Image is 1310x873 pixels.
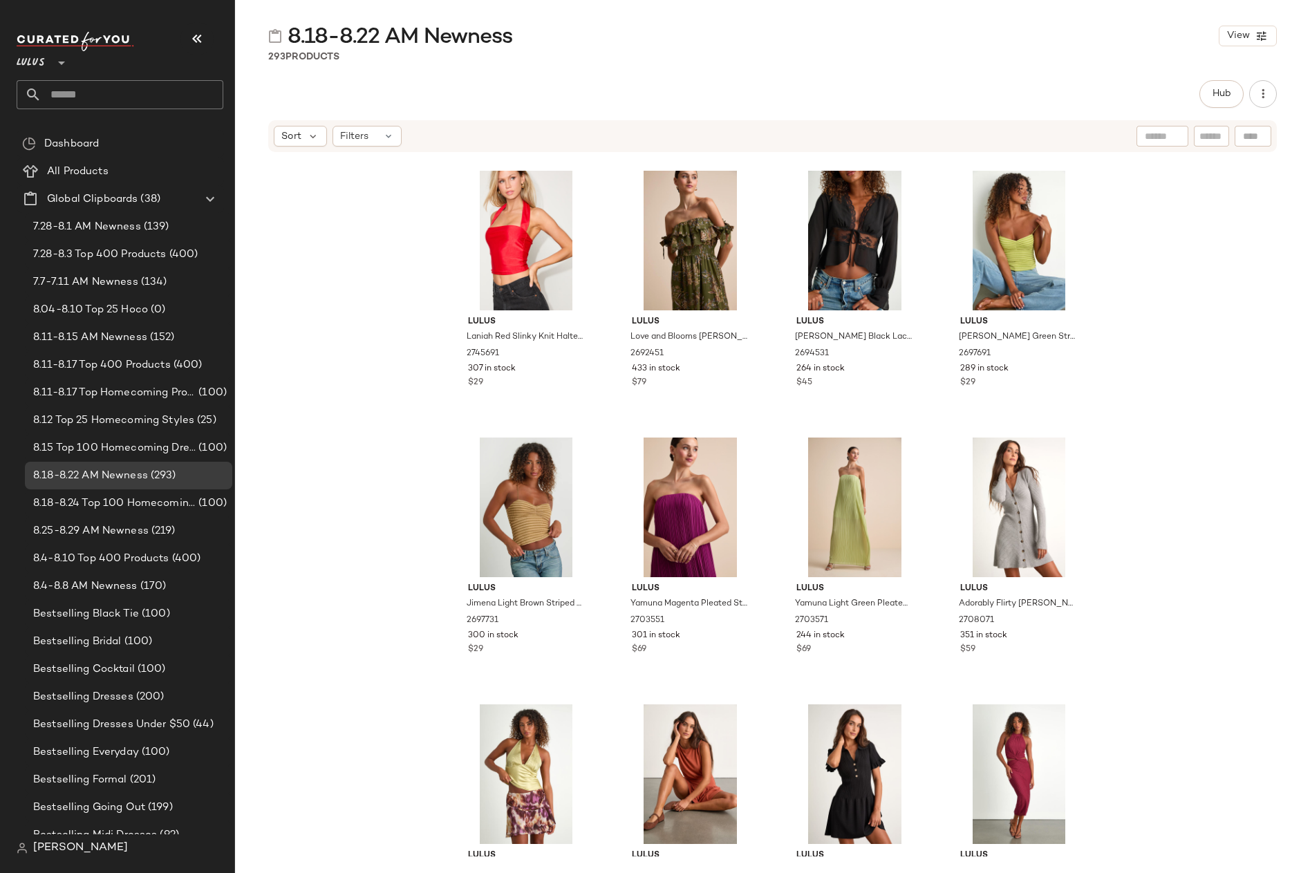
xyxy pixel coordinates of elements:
span: 8.4-8.8 AM Newness [33,579,138,594]
span: Global Clipboards [47,191,138,207]
img: 2710451_01_hero_2025-08-15.jpg [621,704,760,844]
img: 2703571_01_hero_2025-08-15.jpg [785,438,924,577]
span: 2708071 [959,614,994,627]
span: 2703571 [795,614,828,627]
span: (44) [190,717,214,733]
div: Products [268,50,339,64]
span: 264 in stock [796,363,845,375]
span: Lulus [632,316,749,328]
span: Bestselling Bridal [33,634,122,650]
span: $29 [468,644,483,656]
span: Bestselling Formal [33,772,127,788]
span: Bestselling Dresses [33,689,133,705]
span: 8.12 Top 25 Homecoming Styles [33,413,194,429]
img: 2694531_01_hero_2025-08-15.jpg [785,171,924,310]
span: Bestselling Going Out [33,800,145,816]
span: Lulus [796,316,913,328]
span: (25) [194,413,216,429]
span: 293 [268,52,286,62]
span: Love and Blooms [PERSON_NAME] Floral Print Off-the-Shoulder Dress [630,331,747,344]
span: 8.11-8.15 AM Newness [33,330,147,346]
img: 2708891_02_front_2025-08-15.jpg [457,704,596,844]
span: $59 [960,644,975,656]
span: (400) [171,357,203,373]
span: 2697731 [467,614,498,627]
span: (100) [139,606,170,622]
span: Filters [340,129,368,144]
span: $45 [796,377,812,389]
span: 351 in stock [960,630,1007,642]
span: Yamuna Light Green Pleated Strapless Maxi Dress [795,598,912,610]
span: 2694531 [795,348,829,360]
img: 2697691_01_hero_2025-08-15.jpg [949,171,1088,310]
span: Sort [281,129,301,144]
span: 8.11-8.17 Top 400 Products [33,357,171,373]
span: Lulus [796,849,913,862]
span: (200) [133,689,165,705]
span: (400) [167,247,198,263]
span: 244 in stock [796,630,845,642]
img: cfy_white_logo.C9jOOHJF.svg [17,32,134,51]
span: 289 in stock [960,363,1009,375]
span: Lulus [468,316,585,328]
span: (219) [149,523,176,539]
span: Bestselling Midi Dresses [33,827,157,843]
span: Bestselling Cocktail [33,661,135,677]
span: (293) [148,468,176,484]
span: Lulus [632,849,749,862]
span: $29 [960,377,975,389]
span: Lulus [960,316,1077,328]
span: All Products [47,164,109,180]
span: 2745691 [467,348,499,360]
span: 7.28-8.1 AM Newness [33,219,141,235]
span: 301 in stock [632,630,680,642]
span: Bestselling Dresses Under $50 [33,717,190,733]
span: (201) [127,772,156,788]
span: 8.25-8.29 AM Newness [33,523,149,539]
img: svg%3e [17,843,28,854]
span: 300 in stock [468,630,518,642]
span: Dashboard [44,136,99,152]
span: Lulus [468,583,585,595]
span: (100) [122,634,153,650]
span: 8.11-8.17 Top Homecoming Product [33,385,196,401]
img: 2692451_01_hero_2025-08-15.jpg [621,171,760,310]
span: (134) [138,274,167,290]
span: Lulus [960,583,1077,595]
span: 2692451 [630,348,664,360]
span: 433 in stock [632,363,680,375]
span: (0) [148,302,165,318]
span: Lulus [796,583,913,595]
span: (400) [169,551,201,567]
span: (100) [196,496,227,511]
span: Lulus [960,849,1077,862]
span: (100) [135,661,166,677]
span: $69 [796,644,811,656]
span: 8.4-8.10 Top 400 Products [33,551,169,567]
span: $69 [632,644,646,656]
span: Yamuna Magenta Pleated Strapless Maxi Dress [630,598,747,610]
span: (152) [147,330,175,346]
span: Lulus [632,583,749,595]
span: [PERSON_NAME] Green Striped Knit Ruched Cami Top [959,331,1076,344]
span: 8.15 Top 100 Homecoming Dresses [33,440,196,456]
span: [PERSON_NAME] Black Lace Long Sleeve Tie-Front Top [795,331,912,344]
span: Adorably Flirty [PERSON_NAME] Button-Front Sweater Mini Dress [959,598,1076,610]
span: Lulus [468,849,585,862]
span: (100) [139,744,170,760]
span: 7.28-8.3 Top 400 Products [33,247,167,263]
span: 2703551 [630,614,664,627]
span: (199) [145,800,173,816]
img: 2711771_02_fullbody_2025-08-15.jpg [949,704,1088,844]
span: Jimena Light Brown Striped Knit Ruched Cami Top [467,598,583,610]
span: Bestselling Everyday [33,744,139,760]
span: 7.7-7.11 AM Newness [33,274,138,290]
img: 2708071_01_hero_2025-08-15.jpg [949,438,1088,577]
span: Laniah Red Slinky Knit Halter Crop Top [467,331,583,344]
span: 8.18-8.22 AM Newness [288,24,512,51]
button: Hub [1199,80,1244,108]
span: Bestselling Black Tie [33,606,139,622]
img: 2703551_01_hero_2025-08-15.jpg [621,438,760,577]
span: (139) [141,219,169,235]
span: [PERSON_NAME] [33,840,128,856]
